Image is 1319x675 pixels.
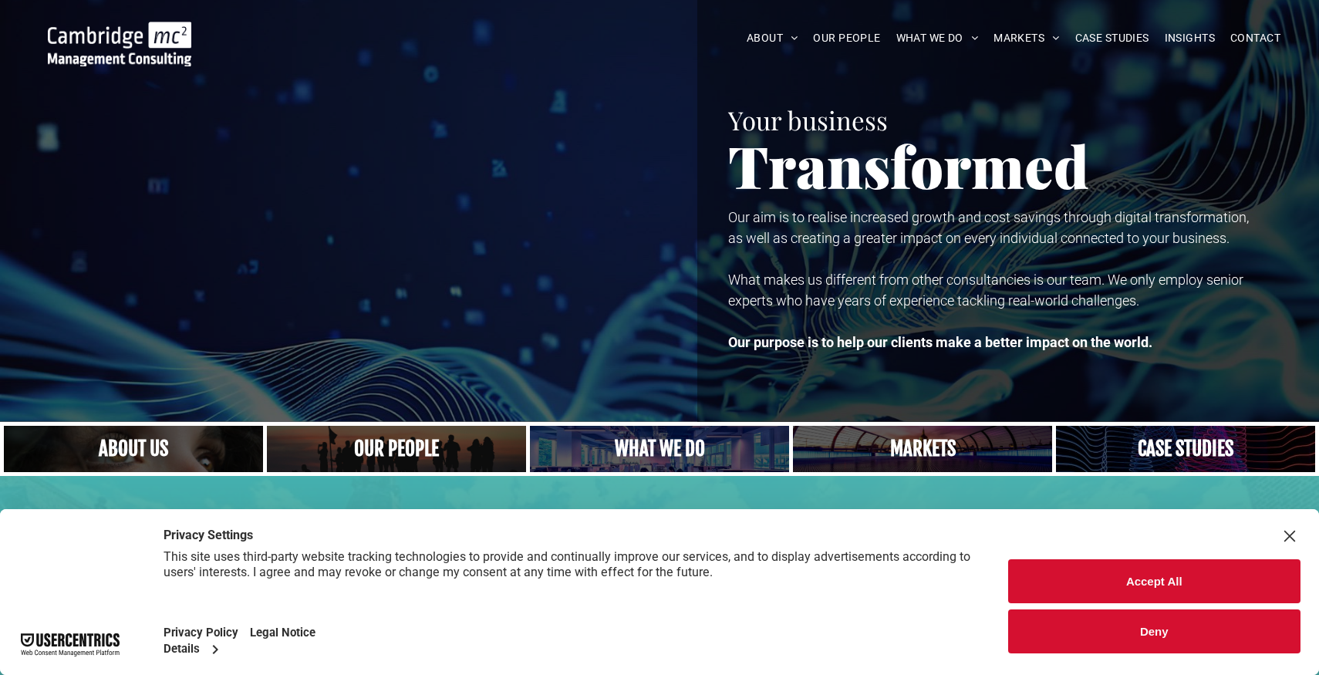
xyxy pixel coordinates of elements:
[1056,426,1315,472] a: CASE STUDIES | See an Overview of All Our Case Studies | Cambridge Management Consulting
[889,26,987,50] a: WHAT WE DO
[986,26,1067,50] a: MARKETS
[267,426,526,472] a: A crowd in silhouette at sunset, on a rise or lookout point
[1157,26,1223,50] a: INSIGHTS
[48,24,191,40] a: Your Business Transformed | Cambridge Management Consulting
[48,22,191,66] img: Go to Homepage
[728,127,1089,204] span: Transformed
[728,272,1243,309] span: What makes us different from other consultancies is our team. We only employ senior experts who h...
[530,426,789,472] a: A yoga teacher lifting his whole body off the ground in the peacock pose
[793,426,1052,472] a: Our Markets | Cambridge Management Consulting
[805,26,888,50] a: OUR PEOPLE
[1068,26,1157,50] a: CASE STUDIES
[1223,26,1288,50] a: CONTACT
[4,426,263,472] a: Close up of woman's face, centered on her eyes
[728,209,1249,246] span: Our aim is to realise increased growth and cost savings through digital transformation, as well a...
[739,26,806,50] a: ABOUT
[728,103,888,137] span: Your business
[728,334,1152,350] strong: Our purpose is to help our clients make a better impact on the world.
